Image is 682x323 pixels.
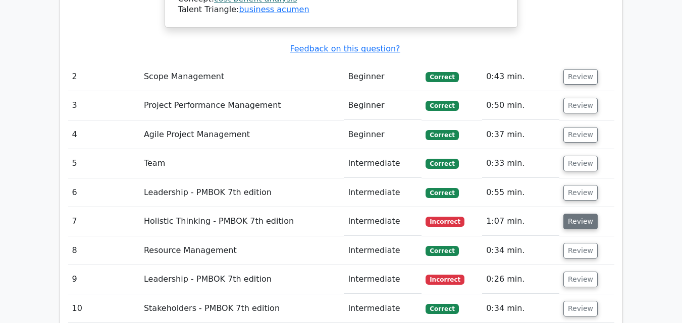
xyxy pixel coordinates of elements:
[482,62,559,91] td: 0:43 min.
[344,265,422,294] td: Intermediate
[344,294,422,323] td: Intermediate
[563,127,598,143] button: Review
[563,301,598,316] button: Review
[68,236,140,265] td: 8
[68,265,140,294] td: 9
[482,91,559,120] td: 0:50 min.
[426,275,464,285] span: Incorrect
[140,265,344,294] td: Leadership - PMBOK 7th edition
[68,91,140,120] td: 3
[140,236,344,265] td: Resource Management
[426,304,458,314] span: Correct
[68,294,140,323] td: 10
[68,178,140,207] td: 6
[140,120,344,149] td: Agile Project Management
[563,156,598,171] button: Review
[482,149,559,178] td: 0:33 min.
[68,149,140,178] td: 5
[426,246,458,256] span: Correct
[482,265,559,294] td: 0:26 min.
[344,178,422,207] td: Intermediate
[140,178,344,207] td: Leadership - PMBOK 7th edition
[426,217,464,227] span: Incorrect
[344,120,422,149] td: Beginner
[68,207,140,236] td: 7
[140,294,344,323] td: Stakeholders - PMBOK 7th edition
[68,62,140,91] td: 2
[239,5,309,14] a: business acumen
[482,120,559,149] td: 0:37 min.
[426,188,458,198] span: Correct
[482,236,559,265] td: 0:34 min.
[344,236,422,265] td: Intermediate
[140,207,344,236] td: Holistic Thinking - PMBOK 7th edition
[482,294,559,323] td: 0:34 min.
[140,62,344,91] td: Scope Management
[563,272,598,287] button: Review
[563,69,598,85] button: Review
[426,159,458,169] span: Correct
[344,91,422,120] td: Beginner
[563,185,598,201] button: Review
[482,207,559,236] td: 1:07 min.
[563,98,598,113] button: Review
[344,207,422,236] td: Intermediate
[140,91,344,120] td: Project Performance Management
[140,149,344,178] td: Team
[290,44,400,53] a: Feedback on this question?
[68,120,140,149] td: 4
[426,72,458,82] span: Correct
[344,62,422,91] td: Beginner
[482,178,559,207] td: 0:55 min.
[344,149,422,178] td: Intermediate
[563,243,598,259] button: Review
[426,130,458,140] span: Correct
[563,214,598,229] button: Review
[426,101,458,111] span: Correct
